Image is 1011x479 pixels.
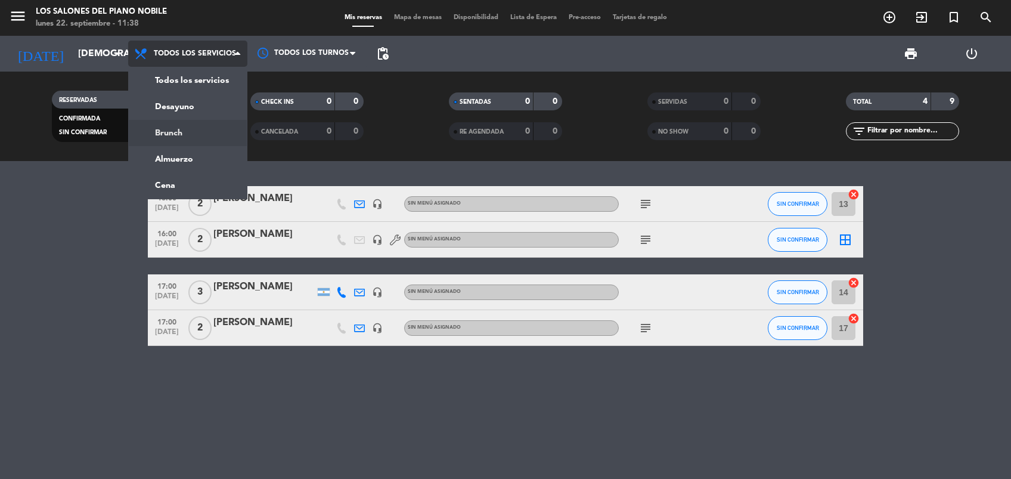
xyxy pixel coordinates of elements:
[188,228,212,252] span: 2
[152,279,182,292] span: 17:00
[152,292,182,306] span: [DATE]
[904,47,918,61] span: print
[59,116,100,122] span: CONFIRMADA
[768,280,827,304] button: SIN CONFIRMAR
[965,47,979,61] i: power_settings_new
[261,129,298,135] span: CANCELADA
[388,14,448,21] span: Mapa de mesas
[751,127,758,135] strong: 0
[848,313,860,325] i: cancel
[59,97,97,103] span: RESERVADAS
[638,233,653,247] i: subject
[448,14,504,21] span: Disponibilidad
[129,120,247,146] a: Brunch
[768,316,827,340] button: SIN CONFIRMAR
[658,99,687,105] span: SERVIDAS
[327,97,331,106] strong: 0
[525,127,530,135] strong: 0
[372,323,383,333] i: headset_mic
[504,14,563,21] span: Lista de Espera
[353,97,361,106] strong: 0
[152,226,182,240] span: 16:00
[724,127,728,135] strong: 0
[525,97,530,106] strong: 0
[372,199,383,209] i: headset_mic
[848,277,860,289] i: cancel
[327,127,331,135] strong: 0
[188,316,212,340] span: 2
[9,7,27,29] button: menu
[372,234,383,245] i: headset_mic
[914,10,929,24] i: exit_to_app
[261,99,294,105] span: CHECK INS
[408,325,461,330] span: Sin menú asignado
[751,97,758,106] strong: 0
[36,6,167,18] div: Los Salones del Piano Nobile
[154,50,236,58] span: Todos los servicios
[408,237,461,242] span: Sin menú asignado
[339,14,388,21] span: Mis reservas
[658,129,689,135] span: NO SHOW
[563,14,607,21] span: Pre-acceso
[213,191,315,206] div: [PERSON_NAME]
[188,280,212,304] span: 3
[9,7,27,25] i: menu
[111,47,125,61] i: arrow_drop_down
[152,204,182,218] span: [DATE]
[866,125,959,138] input: Filtrar por nombre...
[36,18,167,30] div: lunes 22. septiembre - 11:38
[724,97,728,106] strong: 0
[188,192,212,216] span: 2
[129,67,247,94] a: Todos los servicios
[9,41,72,67] i: [DATE]
[777,236,819,243] span: SIN CONFIRMAR
[777,289,819,295] span: SIN CONFIRMAR
[408,289,461,294] span: Sin menú asignado
[950,97,957,106] strong: 9
[372,287,383,298] i: headset_mic
[59,129,107,135] span: SIN CONFIRMAR
[607,14,673,21] span: Tarjetas de regalo
[777,325,819,331] span: SIN CONFIRMAR
[129,94,247,120] a: Desayuno
[852,124,866,138] i: filter_list
[882,10,897,24] i: add_circle_outline
[408,201,461,206] span: Sin menú asignado
[923,97,928,106] strong: 4
[376,47,390,61] span: pending_actions
[768,192,827,216] button: SIN CONFIRMAR
[848,188,860,200] i: cancel
[152,328,182,342] span: [DATE]
[941,36,1002,72] div: LOG OUT
[460,99,491,105] span: SENTADAS
[213,279,315,295] div: [PERSON_NAME]
[353,127,361,135] strong: 0
[152,314,182,328] span: 17:00
[638,197,653,211] i: subject
[853,99,872,105] span: TOTAL
[838,233,852,247] i: border_all
[553,127,560,135] strong: 0
[213,227,315,242] div: [PERSON_NAME]
[129,172,247,199] a: Cena
[460,129,504,135] span: RE AGENDADA
[129,146,247,172] a: Almuerzo
[947,10,961,24] i: turned_in_not
[638,321,653,335] i: subject
[213,315,315,330] div: [PERSON_NAME]
[768,228,827,252] button: SIN CONFIRMAR
[553,97,560,106] strong: 0
[979,10,993,24] i: search
[152,240,182,254] span: [DATE]
[777,200,819,207] span: SIN CONFIRMAR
